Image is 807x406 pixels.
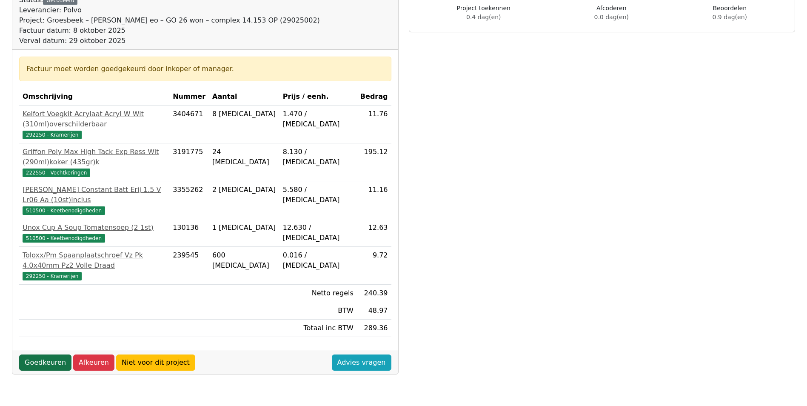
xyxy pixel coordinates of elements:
[283,223,354,243] div: 12.630 / [MEDICAL_DATA]
[23,109,166,140] a: Kelfort Voegkit Acrylaat Acryl W Wit (310ml)overschilderbaar292250 - Kramerijen
[23,109,166,129] div: Kelfort Voegkit Acrylaat Acryl W Wit (310ml)overschilderbaar
[23,234,105,243] span: 510500 - Keetbenodigdheden
[23,147,166,177] a: Griffon Poly Max High Tack Exp Ress Wit (290ml)koker (435gr)k222550 - Vochtkeringen
[26,64,384,74] div: Factuur moet worden goedgekeurd door inkoper of manager.
[357,285,391,302] td: 240.39
[23,185,166,215] a: [PERSON_NAME] Constant Batt Erij 1.5 V Lr06 Aa (10st)inclus510500 - Keetbenodigdheden
[169,247,209,285] td: 239545
[283,109,354,129] div: 1.470 / [MEDICAL_DATA]
[212,223,276,233] div: 1 [MEDICAL_DATA]
[169,181,209,219] td: 3355262
[357,88,391,106] th: Bedrag
[466,14,501,20] span: 0.4 dag(en)
[357,219,391,247] td: 12.63
[23,250,166,271] div: Toloxx/Pm Spaanplaatschroef Vz Pk 4.0x40mm Pz2 Volle Draad
[169,219,209,247] td: 130136
[19,36,320,46] div: Verval datum: 29 oktober 2025
[23,131,82,139] span: 292250 - Kramerijen
[212,109,276,119] div: 8 [MEDICAL_DATA]
[23,272,82,280] span: 292250 - Kramerijen
[209,88,279,106] th: Aantal
[594,4,629,22] div: Afcoderen
[713,14,747,20] span: 0.9 dag(en)
[283,185,354,205] div: 5.580 / [MEDICAL_DATA]
[594,14,629,20] span: 0.0 dag(en)
[357,302,391,320] td: 48.97
[283,250,354,271] div: 0.016 / [MEDICAL_DATA]
[116,355,195,371] a: Niet voor dit project
[332,355,391,371] a: Advies vragen
[357,143,391,181] td: 195.12
[169,88,209,106] th: Nummer
[23,223,166,243] a: Unox Cup A Soup Tomatensoep (2 1st)510500 - Keetbenodigdheden
[283,147,354,167] div: 8.130 / [MEDICAL_DATA]
[357,247,391,285] td: 9.72
[357,181,391,219] td: 11.16
[19,5,320,15] div: Leverancier: Polvo
[713,4,747,22] div: Beoordelen
[212,147,276,167] div: 24 [MEDICAL_DATA]
[23,185,166,205] div: [PERSON_NAME] Constant Batt Erij 1.5 V Lr06 Aa (10st)inclus
[19,26,320,36] div: Factuur datum: 8 oktober 2025
[279,285,357,302] td: Netto regels
[19,15,320,26] div: Project: Groesbeek – [PERSON_NAME] eo – GO 26 won – complex 14.153 OP (29025002)
[457,4,510,22] div: Project toekennen
[19,88,169,106] th: Omschrijving
[169,143,209,181] td: 3191775
[23,206,105,215] span: 510500 - Keetbenodigdheden
[357,106,391,143] td: 11.76
[23,147,166,167] div: Griffon Poly Max High Tack Exp Ress Wit (290ml)koker (435gr)k
[23,223,166,233] div: Unox Cup A Soup Tomatensoep (2 1st)
[279,88,357,106] th: Prijs / eenh.
[357,320,391,337] td: 289.36
[23,250,166,281] a: Toloxx/Pm Spaanplaatschroef Vz Pk 4.0x40mm Pz2 Volle Draad292250 - Kramerijen
[212,250,276,271] div: 600 [MEDICAL_DATA]
[169,106,209,143] td: 3404671
[23,169,90,177] span: 222550 - Vochtkeringen
[279,302,357,320] td: BTW
[19,355,71,371] a: Goedkeuren
[73,355,114,371] a: Afkeuren
[279,320,357,337] td: Totaal inc BTW
[212,185,276,195] div: 2 [MEDICAL_DATA]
